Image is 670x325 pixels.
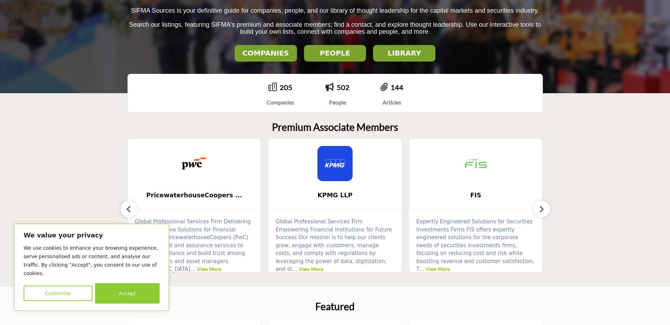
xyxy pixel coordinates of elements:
img: FIS [458,146,494,181]
span: FIS [420,191,532,200]
a: 502 [337,83,349,91]
a: 144 [391,83,403,91]
span: SIFMA Sources is your definitive guide for companies, people, and our library of thought leadersh... [131,7,539,14]
div: Companies [267,98,294,107]
span: PricewaterhouseCoopers ... [138,191,250,200]
a: KPMG LLP [268,186,402,205]
p: We use cookies to enhance your browsing experience, serve personalised ads or content, and analys... [24,244,160,278]
span: ... [190,266,195,272]
p: Global Professional Services Firm Delivering Comprehensive Solutions for Financial Institutions P... [135,218,254,273]
a: PricewaterhouseCoopers ... [128,186,261,205]
button: Customize [24,286,92,301]
b: KPMG LLP [279,186,391,205]
div: Articles [380,98,403,107]
b: FIS [420,186,532,205]
div: People [325,98,349,107]
h2: PEOPLE [306,49,364,57]
img: KPMG LLP [317,146,353,181]
a: View More [299,266,323,272]
a: FIS [409,186,542,205]
button: LIBRARY [373,45,435,62]
button: COMPANIES [235,45,297,62]
button: PEOPLE [304,45,366,62]
p: We value your privacy [24,231,160,240]
span: Search our listings, featuring SIFMA's premium and associate members; find a contact, and explore... [129,21,541,36]
button: Accept [95,283,160,304]
h2: LIBRARY [375,49,433,57]
h2: COMPANIES [237,49,295,57]
a: View More [197,266,221,272]
p: Global Professional Services Firm Empowering Financial Institutions for Future Success Our missio... [275,218,395,273]
img: PricewaterhouseCoopers LLP [176,146,212,181]
a: 205 [280,83,292,91]
span: ... [292,266,297,272]
p: Expertly Engineered Solutions for Securities Investments Firms FIS offers expertly engineered sol... [416,218,535,273]
span: KPMG LLP [279,191,391,200]
a: View More [426,266,450,272]
h2: Featured [315,301,355,313]
b: PricewaterhouseCoopers LLP [138,186,250,205]
h2: Premium Associate Members [272,121,398,133]
span: ... [419,266,424,272]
